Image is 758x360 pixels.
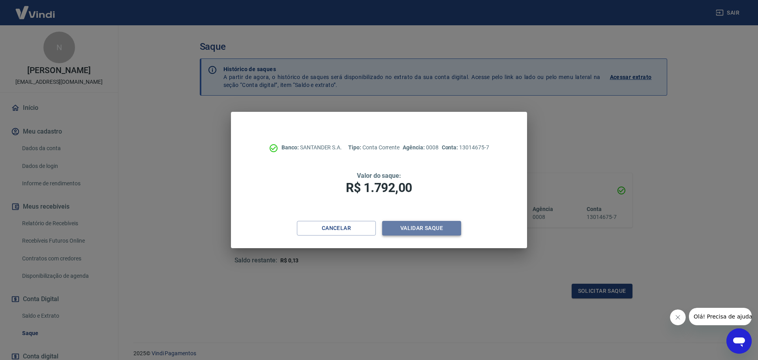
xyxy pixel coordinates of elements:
iframe: Mensagem da empresa [689,308,752,325]
span: Agência: [403,144,426,151]
button: Cancelar [297,221,376,236]
iframe: Fechar mensagem [670,309,686,325]
iframe: Botão para abrir a janela de mensagens [726,328,752,354]
p: 0008 [403,143,438,152]
p: 13014675-7 [442,143,489,152]
p: SANTANDER S.A. [281,143,342,152]
span: Valor do saque: [357,172,401,179]
span: Olá! Precisa de ajuda? [5,6,66,12]
span: Conta: [442,144,460,151]
span: Tipo: [348,144,362,151]
button: Validar saque [382,221,461,236]
p: Conta Corrente [348,143,400,152]
span: Banco: [281,144,300,151]
span: R$ 1.792,00 [346,180,412,195]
